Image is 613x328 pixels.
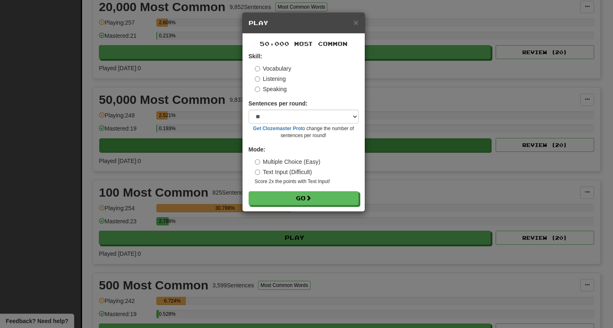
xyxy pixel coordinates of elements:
[255,66,260,71] input: Vocabulary
[255,168,312,176] label: Text Input (Difficult)
[249,53,262,60] strong: Skill:
[353,18,358,27] button: Close
[255,76,260,82] input: Listening
[249,125,359,139] small: to change the number of sentences per round!
[255,159,260,165] input: Multiple Choice (Easy)
[249,99,308,108] label: Sentences per round:
[249,146,265,153] strong: Mode:
[260,40,348,47] span: 50,000 Most Common
[255,178,359,185] small: Score 2x the points with Text Input !
[255,87,260,92] input: Speaking
[255,85,287,93] label: Speaking
[255,64,291,73] label: Vocabulary
[253,126,301,131] a: Get Clozemaster Pro
[255,158,320,166] label: Multiple Choice (Easy)
[249,19,359,27] h5: Play
[255,170,260,175] input: Text Input (Difficult)
[255,75,286,83] label: Listening
[249,191,359,205] button: Go
[353,18,358,27] span: ×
